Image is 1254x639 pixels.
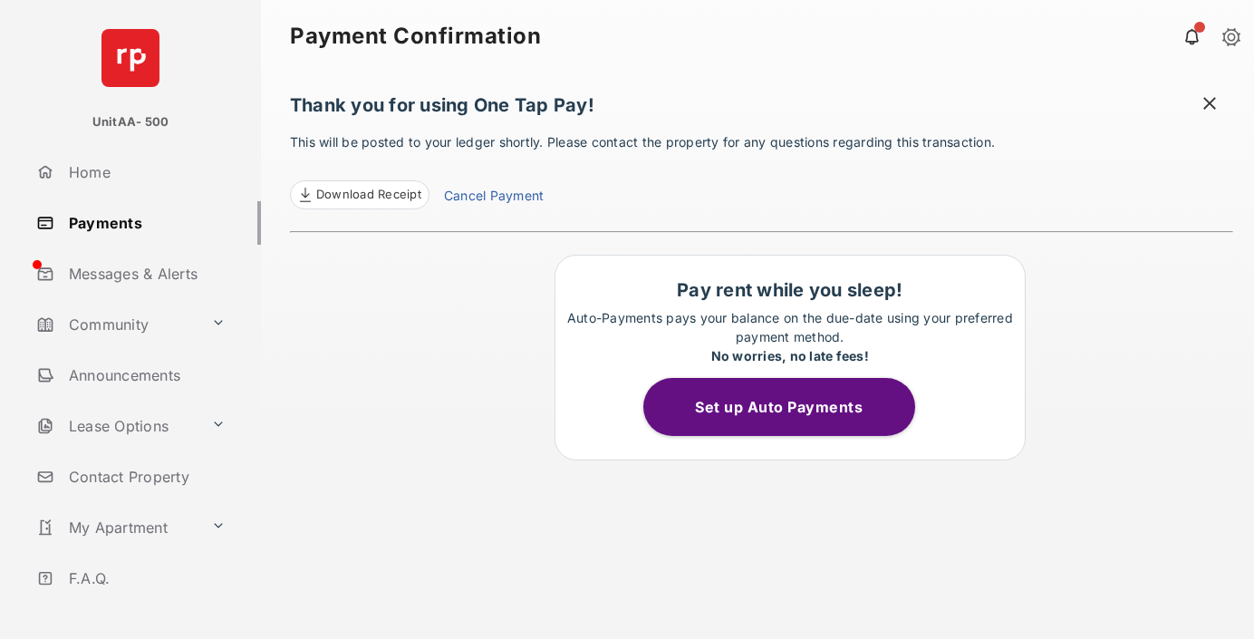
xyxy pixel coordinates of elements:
a: My Apartment [29,506,204,549]
h1: Pay rent while you sleep! [564,279,1017,301]
a: Cancel Payment [444,186,544,209]
button: Set up Auto Payments [643,378,915,436]
a: Community [29,303,204,346]
a: Payments [29,201,261,245]
p: UnitAA- 500 [92,113,169,131]
p: Auto-Payments pays your balance on the due-date using your preferred payment method. [564,308,1017,365]
a: Announcements [29,353,261,397]
a: Lease Options [29,404,204,448]
a: F.A.Q. [29,557,261,600]
img: svg+xml;base64,PHN2ZyB4bWxucz0iaHR0cDovL3d3dy53My5vcmcvMjAwMC9zdmciIHdpZHRoPSI2NCIgaGVpZ2h0PSI2NC... [101,29,159,87]
strong: Payment Confirmation [290,25,541,47]
span: Download Receipt [316,186,421,204]
div: No worries, no late fees! [564,346,1017,365]
h1: Thank you for using One Tap Pay! [290,94,1233,125]
a: Download Receipt [290,180,429,209]
a: Home [29,150,261,194]
a: Contact Property [29,455,261,499]
p: This will be posted to your ledger shortly. Please contact the property for any questions regardi... [290,132,1233,209]
a: Messages & Alerts [29,252,261,295]
a: Set up Auto Payments [643,398,937,416]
